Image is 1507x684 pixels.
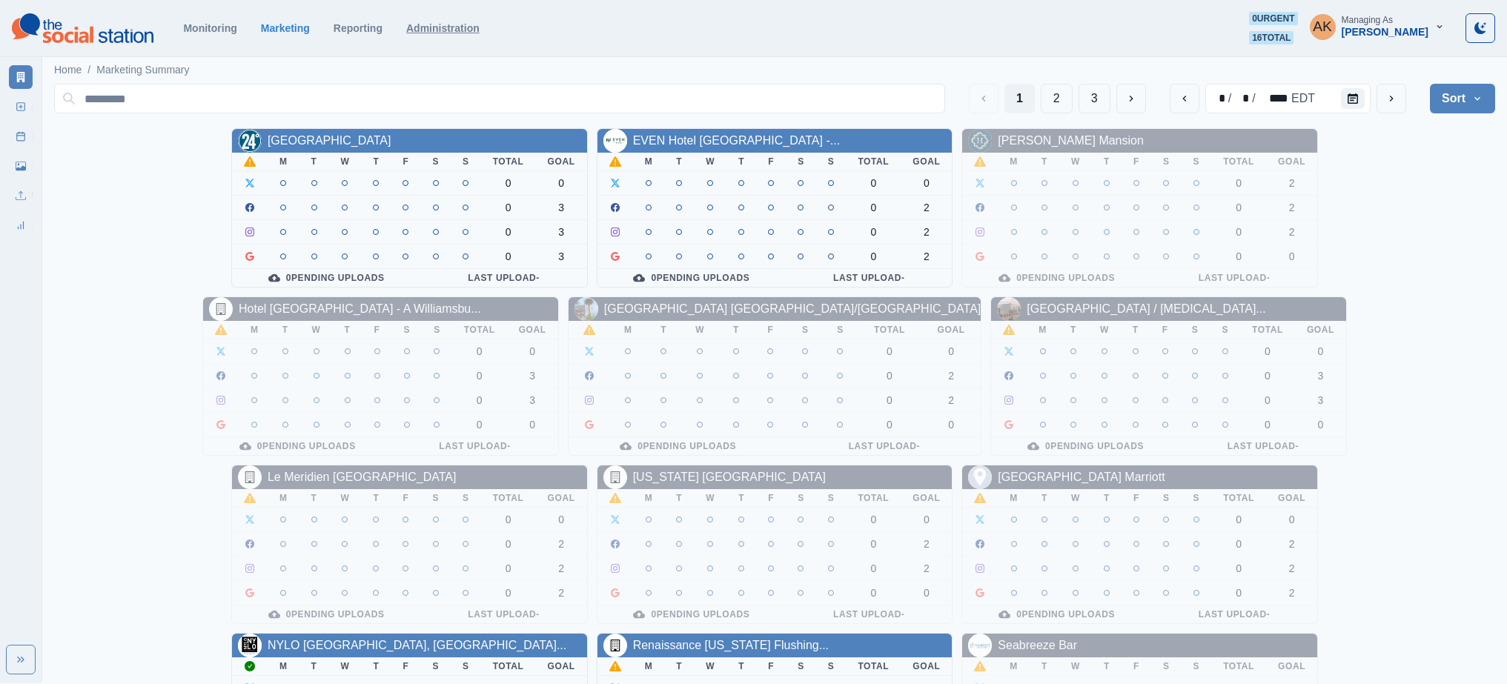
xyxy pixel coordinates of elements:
a: [PERSON_NAME] Mansion [998,134,1144,147]
th: W [1059,657,1092,676]
button: Page 2 [1041,84,1073,113]
th: S [788,321,823,339]
th: Goal [901,489,952,508]
th: W [1059,489,1092,508]
img: default-building-icon.png [603,634,627,657]
img: 190785077925312 [238,129,262,153]
nav: breadcrumb [54,62,190,78]
th: S [1182,489,1212,508]
a: [GEOGRAPHIC_DATA] [GEOGRAPHIC_DATA]/[GEOGRAPHIC_DATA] [604,302,981,315]
div: 3 [548,226,575,238]
div: time zone [1290,90,1316,107]
button: Sort [1430,84,1495,113]
th: M [268,657,299,676]
th: T [271,321,300,339]
th: Total [481,153,536,171]
div: 0 [519,345,546,357]
th: M [239,321,271,339]
div: 0 [1252,419,1283,431]
div: 0 [1223,538,1254,550]
div: 0 [493,514,524,525]
div: year [1257,90,1290,107]
th: Goal [536,489,587,508]
th: T [726,657,756,676]
th: S [451,657,481,676]
div: 0 [493,226,524,238]
div: 2 [913,202,940,213]
th: F [756,153,786,171]
div: 2 [548,587,575,599]
th: F [1122,657,1151,676]
th: F [391,153,420,171]
div: 0 Pending Uploads [609,608,775,620]
div: 2 [1278,226,1305,238]
div: 0 [1223,202,1254,213]
a: Marketing Summary [96,62,189,78]
div: 0 [933,419,969,431]
th: S [816,489,847,508]
th: W [694,153,726,171]
th: F [391,657,420,676]
div: 0 [1223,226,1254,238]
th: M [998,489,1030,508]
th: Total [1240,321,1295,339]
th: F [756,657,786,676]
img: 783618505058362 [574,297,598,321]
div: 0 [1278,514,1305,525]
div: 2 [913,226,940,238]
th: T [664,153,694,171]
th: Total [1211,489,1266,508]
div: 0 [493,177,524,189]
div: 0 [870,419,910,431]
div: 2 [1278,587,1305,599]
button: Toggle Mode [1465,13,1495,43]
th: F [362,321,392,339]
div: Last Upload - [404,440,546,452]
div: 0 [858,587,889,599]
th: T [1092,153,1122,171]
th: S [786,657,816,676]
th: M [610,321,647,339]
div: 0 [858,250,889,262]
th: T [664,489,694,508]
div: 2 [1278,538,1305,550]
div: 2 [933,370,969,382]
th: Total [846,489,901,508]
th: S [786,489,816,508]
div: 0 [913,514,940,525]
div: 0 [1223,250,1254,262]
div: 2 [548,538,575,550]
div: Managing As [1342,15,1393,25]
th: Total [452,321,507,339]
th: S [420,657,451,676]
div: 3 [1307,394,1334,406]
div: 0 [858,538,889,550]
div: 0 Pending Uploads [244,608,409,620]
button: Page 3 [1079,84,1110,113]
th: T [361,657,391,676]
th: S [823,321,858,339]
div: 0 [1223,514,1254,525]
button: Expand [6,645,36,674]
div: Last Upload - [798,608,940,620]
div: 0 [1252,394,1283,406]
div: Last Upload - [798,272,940,284]
th: Total [481,657,536,676]
a: Media Library [9,154,33,178]
th: M [633,153,665,171]
img: 108937144760277 [603,465,627,489]
th: T [664,657,694,676]
th: Total [846,657,901,676]
th: T [1030,489,1059,508]
div: 0 [1252,345,1283,357]
th: F [1122,489,1151,508]
img: 624535347419521 [603,129,627,153]
div: / [1227,90,1233,107]
div: Date [1209,90,1316,107]
a: Le Meridien [GEOGRAPHIC_DATA] [268,471,457,483]
div: 0 [858,514,889,525]
img: 107633588288 [968,129,992,153]
div: 2 [1278,562,1305,574]
th: S [1180,321,1210,339]
a: EVEN Hotel [GEOGRAPHIC_DATA] -... [633,134,840,147]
